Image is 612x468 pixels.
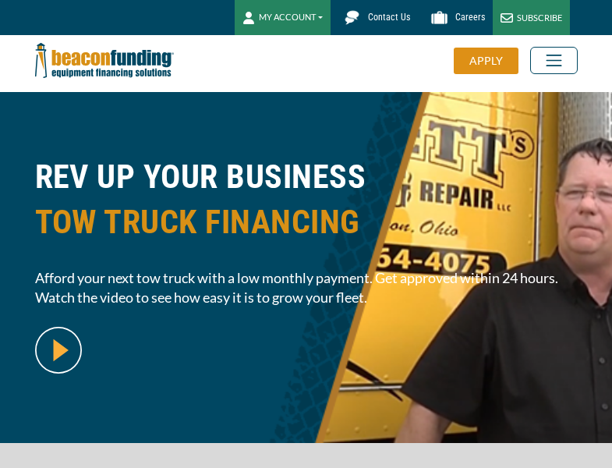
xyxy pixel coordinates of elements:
span: Careers [455,12,485,23]
div: APPLY [454,48,518,74]
span: TOW TRUCK FINANCING [35,200,578,245]
a: Careers [418,4,493,31]
a: APPLY [454,48,530,74]
img: video modal pop-up play button [35,327,82,374]
span: Contact Us [368,12,410,23]
img: Beacon Funding chat [338,4,366,31]
button: Toggle navigation [530,47,578,74]
h1: REV UP YOUR BUSINESS [35,154,578,257]
img: Beacon Funding Corporation logo [35,35,174,86]
a: Contact Us [331,4,418,31]
span: Afford your next tow truck with a low monthly payment. Get approved within 24 hours. Watch the vi... [35,268,578,307]
img: Beacon Funding Careers [426,4,453,31]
